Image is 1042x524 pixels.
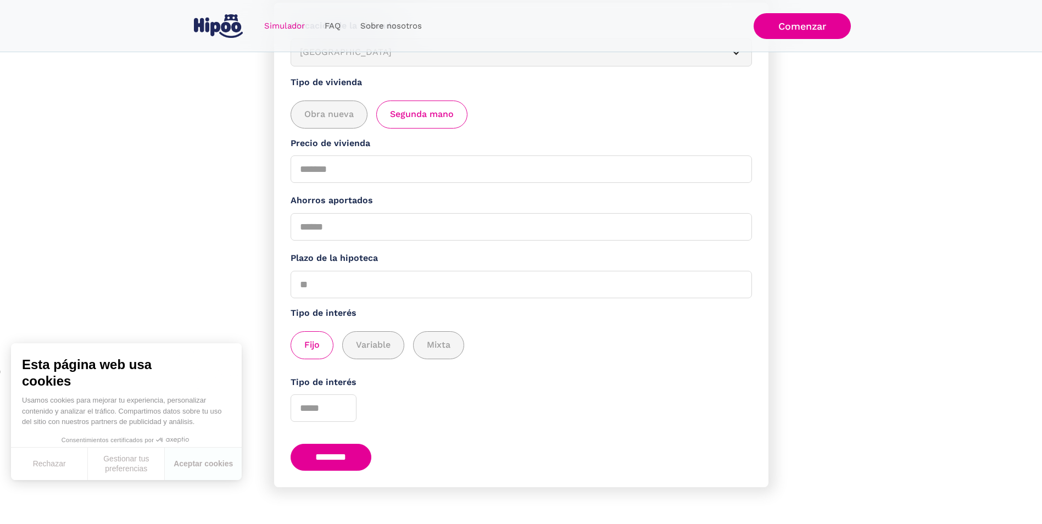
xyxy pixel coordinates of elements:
label: Tipo de interés [291,376,752,389]
a: home [192,10,246,42]
div: add_description_here [291,331,752,359]
span: Mixta [427,338,450,352]
a: FAQ [315,15,350,37]
form: Simulador Form [274,3,768,487]
a: Comenzar [754,13,851,39]
span: Obra nueva [304,108,354,121]
label: Tipo de interés [291,306,752,320]
div: add_description_here [291,101,752,129]
label: Precio de vivienda [291,137,752,150]
span: Fijo [304,338,320,352]
label: Plazo de la hipoteca [291,252,752,265]
span: Variable [356,338,391,352]
a: Simulador [254,15,315,37]
article: [GEOGRAPHIC_DATA] [291,38,752,66]
a: Sobre nosotros [350,15,432,37]
label: Ahorros aportados [291,194,752,208]
label: Tipo de vivienda [291,76,752,90]
span: Segunda mano [390,108,454,121]
div: [GEOGRAPHIC_DATA] [300,46,716,59]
